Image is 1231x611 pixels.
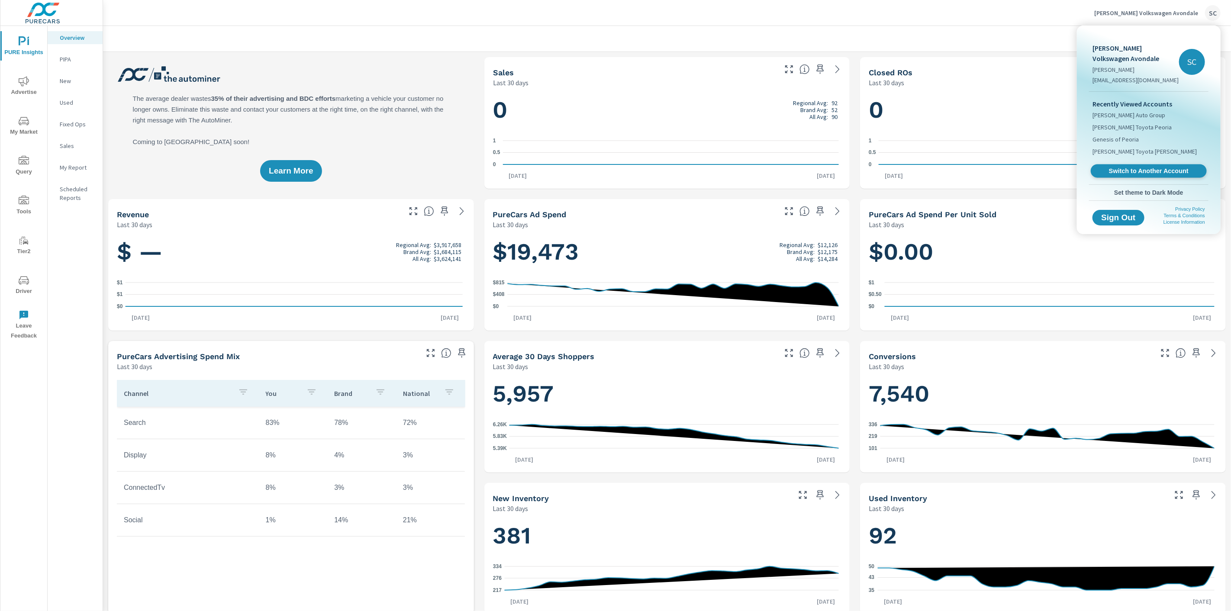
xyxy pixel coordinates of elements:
div: SC [1179,49,1205,75]
a: License Information [1163,219,1205,225]
button: Set theme to Dark Mode [1089,185,1208,200]
span: Genesis of Peoria [1092,135,1139,144]
span: Sign Out [1099,214,1138,222]
span: [PERSON_NAME] Toyota [PERSON_NAME] [1092,147,1197,156]
span: [PERSON_NAME] Toyota Peoria [1092,123,1172,132]
a: Terms & Conditions [1164,213,1205,218]
button: Sign Out [1092,210,1144,225]
a: Switch to Another Account [1091,164,1207,178]
p: [PERSON_NAME] Volkswagen Avondale [1092,43,1179,64]
p: [PERSON_NAME] [1092,65,1179,74]
p: [EMAIL_ADDRESS][DOMAIN_NAME] [1092,76,1179,84]
a: Privacy Policy [1176,206,1205,212]
span: Set theme to Dark Mode [1092,189,1205,196]
span: Switch to Another Account [1096,167,1202,175]
p: Recently Viewed Accounts [1092,99,1205,109]
span: [PERSON_NAME] Auto Group [1092,111,1165,119]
